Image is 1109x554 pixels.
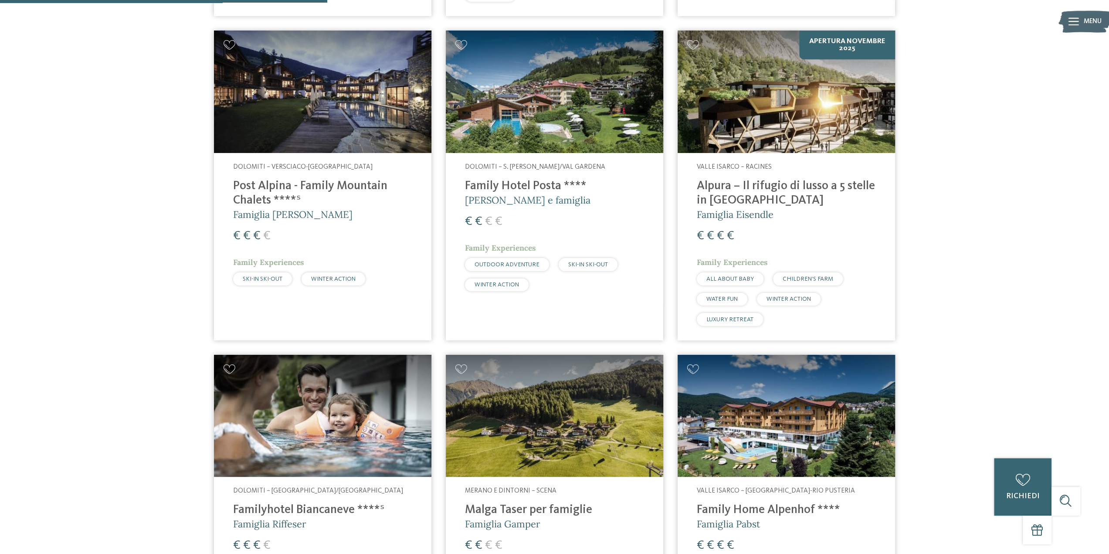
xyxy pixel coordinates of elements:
[717,230,724,242] span: €
[697,208,773,221] span: Famiglia Eisendle
[697,179,876,208] h4: Alpura – Il rifugio di lusso a 5 stelle in [GEOGRAPHIC_DATA]
[485,539,492,552] span: €
[475,539,482,552] span: €
[697,257,768,267] span: Family Experiences
[706,276,754,282] span: ALL ABOUT BABY
[706,296,738,302] span: WATER FUN
[465,179,644,194] h4: Family Hotel Posta ****
[465,539,472,552] span: €
[495,215,502,228] span: €
[697,503,876,517] h4: Family Home Alpenhof ****
[707,230,714,242] span: €
[214,355,431,477] img: Cercate un hotel per famiglie? Qui troverete solo i migliori!
[253,230,261,242] span: €
[263,539,271,552] span: €
[465,503,644,517] h4: Malga Taser per famiglie
[697,163,772,170] span: Valle Isarco – Racines
[446,31,663,153] img: Cercate un hotel per famiglie? Qui troverete solo i migliori!
[233,518,306,530] span: Famiglia Riffeser
[214,31,431,340] a: Cercate un hotel per famiglie? Qui troverete solo i migliori! Dolomiti – Versciaco-[GEOGRAPHIC_DA...
[783,276,833,282] span: CHILDREN’S FARM
[678,31,895,153] img: Cercate un hotel per famiglie? Qui troverete solo i migliori!
[475,215,482,228] span: €
[495,539,502,552] span: €
[678,31,895,340] a: Cercate un hotel per famiglie? Qui troverete solo i migliori! Apertura novembre 2025 Valle Isarco...
[465,243,536,253] span: Family Experiences
[253,539,261,552] span: €
[475,282,519,288] span: WINTER ACTION
[475,262,539,268] span: OUTDOOR ADVENTURE
[568,262,608,268] span: SKI-IN SKI-OUT
[233,487,403,494] span: Dolomiti – [GEOGRAPHIC_DATA]/[GEOGRAPHIC_DATA]
[697,539,704,552] span: €
[465,194,590,206] span: [PERSON_NAME] e famiglia
[485,215,492,228] span: €
[994,458,1051,516] a: richiedi
[243,276,282,282] span: SKI-IN SKI-OUT
[697,518,760,530] span: Famiglia Pabst
[707,539,714,552] span: €
[311,276,356,282] span: WINTER ACTION
[233,257,304,267] span: Family Experiences
[697,230,704,242] span: €
[766,296,811,302] span: WINTER ACTION
[233,230,241,242] span: €
[1006,493,1039,500] span: richiedi
[263,230,271,242] span: €
[465,163,605,170] span: Dolomiti – S. [PERSON_NAME]/Val Gardena
[233,208,353,221] span: Famiglia [PERSON_NAME]
[446,355,663,477] img: Cercate un hotel per famiglie? Qui troverete solo i migliori!
[233,179,412,208] h4: Post Alpina - Family Mountain Chalets ****ˢ
[233,503,412,517] h4: Familyhotel Biancaneve ****ˢ
[465,518,540,530] span: Famiglia Gamper
[465,487,556,494] span: Merano e dintorni – Scena
[465,215,472,228] span: €
[697,487,855,494] span: Valle Isarco – [GEOGRAPHIC_DATA]-Rio Pusteria
[706,316,753,323] span: LUXURY RETREAT
[446,31,663,340] a: Cercate un hotel per famiglie? Qui troverete solo i migliori! Dolomiti – S. [PERSON_NAME]/Val Gar...
[214,31,431,153] img: Post Alpina - Family Mountain Chalets ****ˢ
[727,230,734,242] span: €
[233,163,373,170] span: Dolomiti – Versciaco-[GEOGRAPHIC_DATA]
[243,230,251,242] span: €
[727,539,734,552] span: €
[233,539,241,552] span: €
[243,539,251,552] span: €
[717,539,724,552] span: €
[678,355,895,477] img: Family Home Alpenhof ****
